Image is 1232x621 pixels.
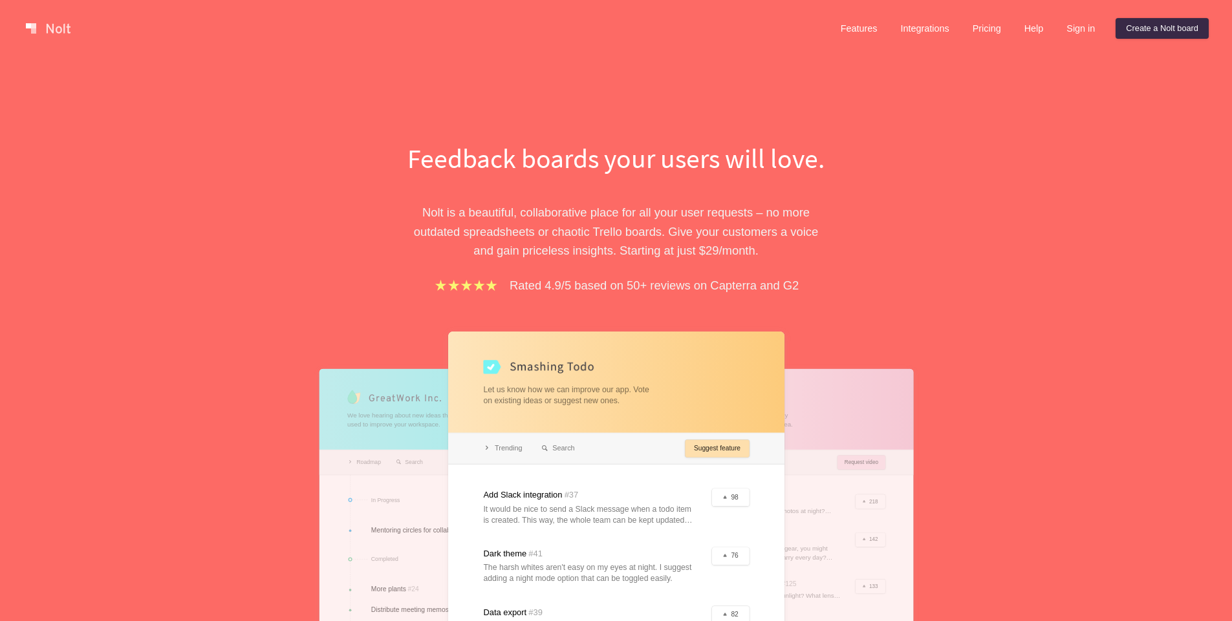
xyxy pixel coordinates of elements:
[433,278,499,293] img: stars.b067e34983.png
[830,18,888,39] a: Features
[1116,18,1209,39] a: Create a Nolt board
[1014,18,1054,39] a: Help
[393,140,839,177] h1: Feedback boards your users will love.
[510,276,799,295] p: Rated 4.9/5 based on 50+ reviews on Capterra and G2
[1056,18,1105,39] a: Sign in
[962,18,1011,39] a: Pricing
[393,203,839,260] p: Nolt is a beautiful, collaborative place for all your user requests – no more outdated spreadshee...
[890,18,959,39] a: Integrations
